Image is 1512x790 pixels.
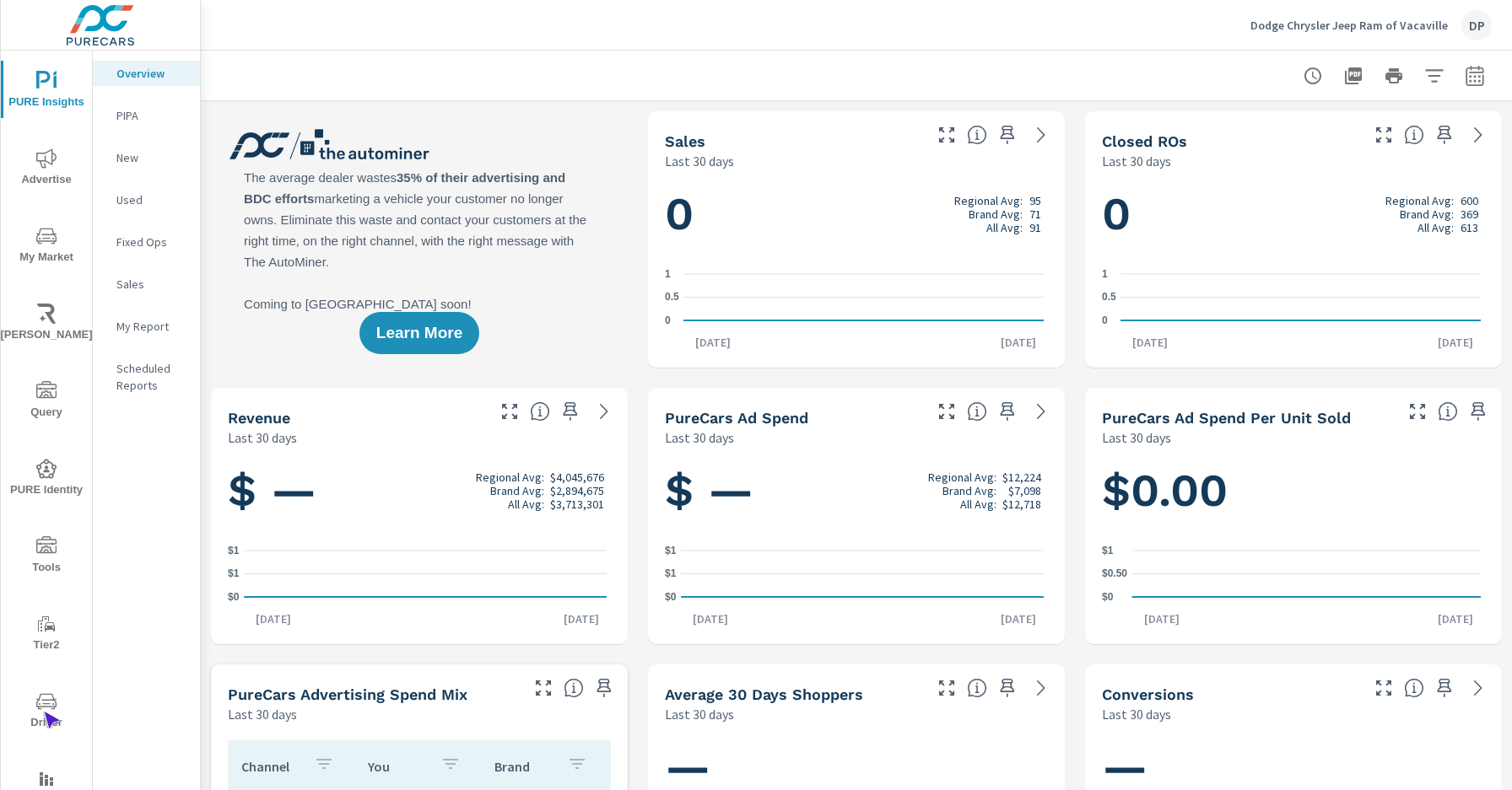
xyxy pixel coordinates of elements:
[1336,59,1370,93] button: "Export Report to PDF"
[530,401,550,422] span: Total sales revenue over the selected date range. [Source: This data is sourced from the dealer’s...
[1461,221,1478,234] p: 613
[93,356,200,398] div: Scheduled Reports
[116,360,186,394] p: Scheduled Reports
[93,61,200,86] div: Overview
[1417,221,1454,234] p: All Avg:
[1102,409,1351,427] h5: PureCars Ad Spend Per Unit Sold
[665,314,671,326] text: 0
[1465,674,1492,701] a: See more details in report
[228,545,240,556] text: $1
[665,409,808,427] h5: PureCars Ad Spend
[1132,610,1191,627] p: [DATE]
[1102,132,1187,150] h5: Closed ROs
[665,268,671,280] text: 1
[476,470,544,484] p: Regional Avg:
[6,381,87,422] span: Query
[1028,398,1055,425] a: See more details in report
[116,318,186,335] p: My Report
[665,591,677,603] text: $0
[1431,121,1458,148] span: Save this to your personalized report
[933,674,960,701] button: Make Fullscreen
[942,484,996,497] p: Brand Avg:
[1102,568,1127,580] text: $0.50
[6,459,87,500] span: PURE Identity
[93,187,200,212] div: Used
[496,398,523,425] button: Make Fullscreen
[1029,194,1041,207] p: 95
[1400,207,1454,221] p: Brand Avg:
[530,674,557,701] button: Make Fullscreen
[1102,591,1114,603] text: $0
[1385,194,1454,207] p: Regional Avg:
[1102,185,1485,243] h1: 0
[557,398,584,425] span: Save this to your personalized report
[552,610,611,627] p: [DATE]
[368,758,427,775] p: You
[550,470,604,484] p: $4,045,676
[989,334,1048,351] p: [DATE]
[490,484,544,497] p: Brand Avg:
[681,610,740,627] p: [DATE]
[93,271,200,297] div: Sales
[1461,194,1478,207] p: 600
[1465,121,1492,148] a: See more details in report
[6,304,87,345] span: [PERSON_NAME]
[1377,59,1411,93] button: Print Report
[1404,678,1424,698] span: The number of dealer-specified goals completed by a visitor. [Source: This data is provided by th...
[665,185,1048,243] h1: 0
[994,121,1021,148] span: Save this to your personalized report
[228,568,240,580] text: $1
[665,132,705,150] h5: Sales
[228,409,290,427] h5: Revenue
[228,427,297,448] p: Last 30 days
[1404,398,1431,425] button: Make Fullscreen
[665,704,734,724] p: Last 30 days
[93,229,200,255] div: Fixed Ops
[1029,221,1041,234] p: 91
[967,125,987,145] span: Number of vehicles sold by the dealership over the selected date range. [Source: This data is sou...
[665,427,734,448] p: Last 30 days
[93,145,200,170] div: New
[928,470,996,484] p: Regional Avg:
[241,758,300,775] p: Channel
[116,234,186,250] p: Fixed Ops
[994,674,1021,701] span: Save this to your personalized report
[1028,121,1055,148] a: See more details in report
[6,536,87,578] span: Tools
[116,149,186,166] p: New
[6,226,87,267] span: My Market
[967,401,987,422] span: Total cost of media for all PureCars channels for the selected dealership group over the selected...
[1102,427,1171,448] p: Last 30 days
[665,545,677,556] text: $1
[1438,401,1458,422] span: Average cost of advertising per each vehicle sold at the dealer over the selected date range. The...
[550,484,604,497] p: $2,894,675
[228,591,240,603] text: $0
[1102,314,1108,326] text: 0
[1102,268,1108,280] text: 1
[683,334,742,351] p: [DATE]
[1417,59,1451,93] button: Apply Filters
[93,103,200,128] div: PIPA
[1102,292,1116,304] text: 0.5
[116,276,186,293] p: Sales
[665,685,863,703] h5: Average 30 Days Shoppers
[494,758,553,775] p: Brand
[550,497,604,511] p: $3,713,301
[116,191,186,208] p: Used
[1102,704,1171,724] p: Last 30 days
[1029,207,1041,221] p: 71
[244,610,303,627] p: [DATE]
[1002,470,1041,484] p: $12,224
[591,398,618,425] a: See more details in report
[1102,685,1194,703] h5: Conversions
[1250,18,1448,33] p: Dodge Chrysler Jeep Ram of Vacaville
[564,678,584,698] span: This table looks at how you compare to the amount of budget you spend per channel as opposed to y...
[6,148,87,190] span: Advertise
[1002,497,1041,511] p: $12,718
[1370,121,1397,148] button: Make Fullscreen
[359,312,479,354] button: Learn More
[228,704,297,724] p: Last 30 days
[376,325,462,341] span: Learn More
[1461,207,1478,221] p: 369
[665,292,679,304] text: 0.5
